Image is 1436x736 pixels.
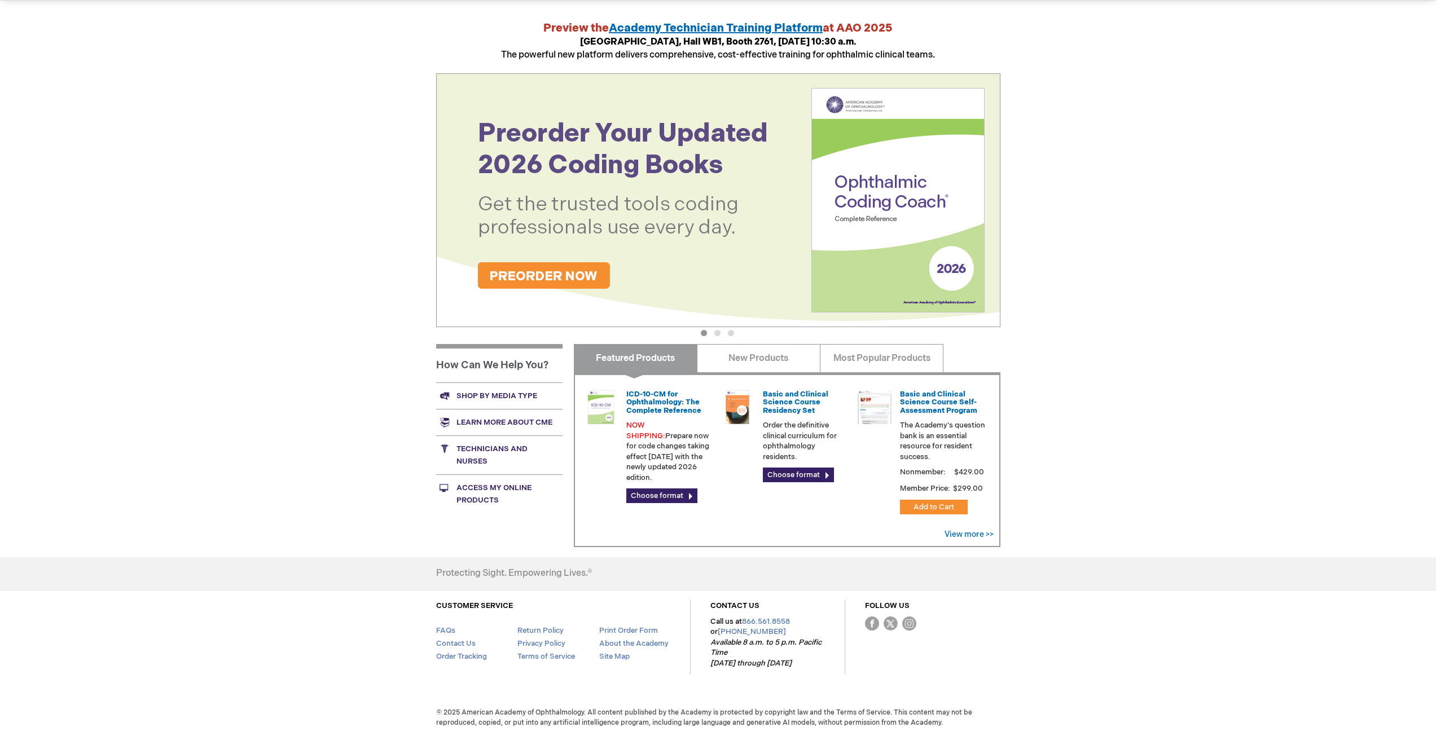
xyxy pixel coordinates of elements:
a: Shop by media type [436,382,563,409]
a: Privacy Policy [517,639,565,648]
h1: How Can We Help You? [436,344,563,382]
span: $299.00 [952,484,985,493]
a: Most Popular Products [820,344,943,372]
a: Choose format [763,468,834,482]
a: [PHONE_NUMBER] [718,627,786,636]
strong: [GEOGRAPHIC_DATA], Hall WB1, Booth 2761, [DATE] 10:30 a.m. [580,37,857,47]
span: $429.00 [952,468,986,477]
a: Access My Online Products [436,474,563,513]
strong: Member Price: [900,484,950,493]
a: View more >> [945,530,994,539]
a: Contact Us [436,639,476,648]
img: Twitter [884,616,898,631]
a: New Products [697,344,820,372]
a: Order Tracking [436,652,487,661]
a: About the Academy [599,639,669,648]
a: Site Map [599,652,630,661]
button: 1 of 3 [701,330,707,336]
a: Return Policy [517,626,564,635]
a: Learn more about CME [436,409,563,435]
img: 02850963u_47.png [721,390,754,424]
a: Choose format [626,488,697,503]
font: NOW SHIPPING: [626,421,665,440]
a: Terms of Service [517,652,575,661]
button: 3 of 3 [728,330,734,336]
a: Basic and Clinical Science Course Residency Set [763,390,828,415]
p: Order the definitive clinical curriculum for ophthalmology residents. [763,420,849,462]
p: Call us at or [710,616,825,669]
a: ICD-10-CM for Ophthalmology: The Complete Reference [626,390,701,415]
img: Facebook [865,616,879,631]
a: Technicians and nurses [436,435,563,474]
em: Available 8 a.m. to 5 p.m. Pacific Time [DATE] through [DATE] [710,638,822,668]
a: FAQs [436,626,455,635]
a: Featured Products [574,344,697,372]
span: The powerful new platform delivers comprehensive, cost-effective training for ophthalmic clinical... [501,37,935,60]
button: 2 of 3 [714,330,721,336]
a: Basic and Clinical Science Course Self-Assessment Program [900,390,977,415]
p: Prepare now for code changes taking effect [DATE] with the newly updated 2026 edition. [626,420,712,483]
a: FOLLOW US [865,601,910,610]
img: 0120008u_42.png [584,390,618,424]
a: CONTACT US [710,601,759,610]
a: Print Order Form [599,626,658,635]
a: Academy Technician Training Platform [609,21,823,35]
img: bcscself_20.jpg [858,390,892,424]
span: © 2025 American Academy of Ophthalmology. All content published by the Academy is protected by co... [428,708,1009,727]
span: Add to Cart [914,503,954,512]
strong: Preview the at AAO 2025 [543,21,893,35]
strong: Nonmember: [900,465,946,479]
h4: Protecting Sight. Empowering Lives.® [436,568,592,579]
img: instagram [902,616,916,631]
a: 866.561.8558 [742,617,790,626]
button: Add to Cart [900,500,968,514]
a: CUSTOMER SERVICE [436,601,513,610]
p: The Academy's question bank is an essential resource for resident success. [900,420,986,462]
